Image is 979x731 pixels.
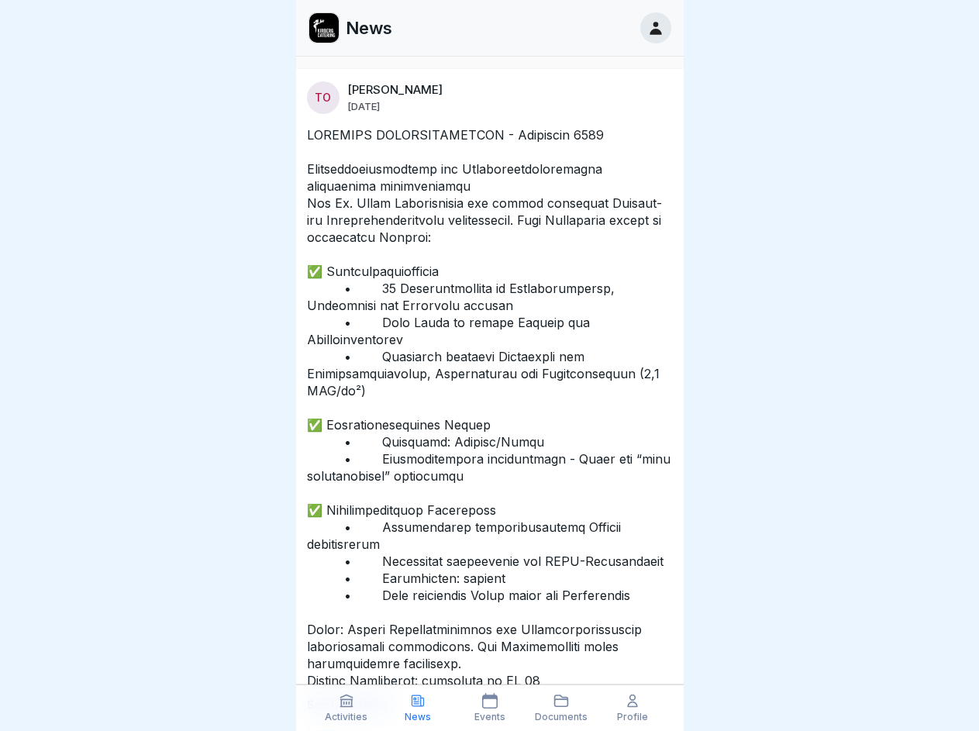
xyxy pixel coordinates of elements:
p: Activities [325,712,367,722]
p: News [346,18,392,38]
p: Events [474,712,505,722]
p: LOREMIPS DOLORSITAMETCON - Adipiscin 6589 Elitseddoeiusmodtemp inc Utlaboreetdoloremagna aliquaen... [307,126,673,689]
p: News [405,712,431,722]
p: [DATE] [347,100,380,112]
div: TO [307,81,340,114]
p: Documents [535,712,588,722]
p: Profile [617,712,648,722]
p: [PERSON_NAME] [347,83,443,97]
img: ewxb9rjzulw9ace2na8lwzf2.png [309,13,339,43]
